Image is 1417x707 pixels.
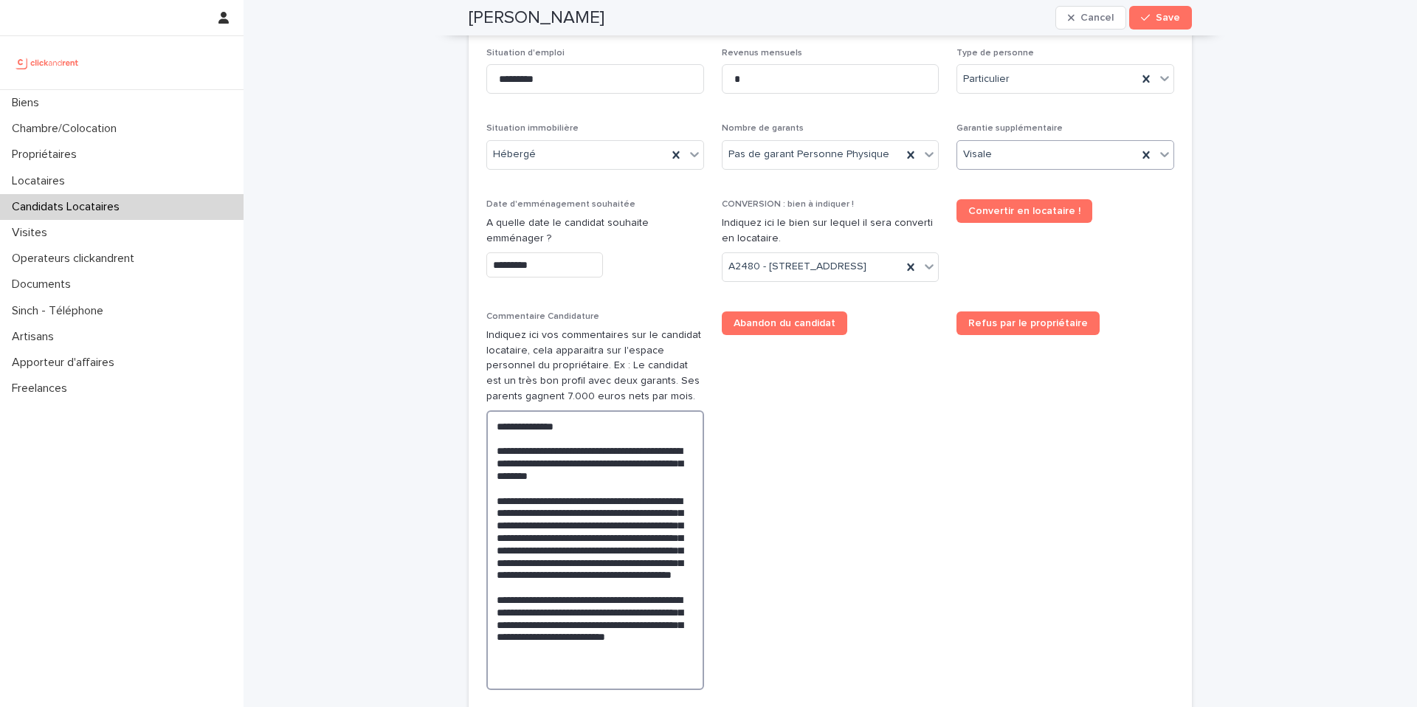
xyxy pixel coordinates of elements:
span: Abandon du candidat [734,318,835,328]
span: A2480 - [STREET_ADDRESS] [728,259,866,275]
span: Particulier [963,72,1010,87]
button: Cancel [1055,6,1126,30]
p: Candidats Locataires [6,200,131,214]
a: Abandon du candidat [722,311,847,335]
p: Locataires [6,174,77,188]
span: Refus par le propriétaire [968,318,1088,328]
p: Indiquez ici le bien sur lequel il sera converti en locataire. [722,215,940,246]
p: Visites [6,226,59,240]
img: UCB0brd3T0yccxBKYDjQ [12,48,83,77]
span: Situation d'emploi [486,49,565,58]
p: Freelances [6,382,79,396]
p: Propriétaires [6,148,89,162]
p: Indiquez ici vos commentaires sur le candidat locataire, cela apparaitra sur l'espace personnel d... [486,328,704,404]
a: Convertir en locataire ! [956,199,1092,223]
p: Documents [6,277,83,292]
span: Situation immobilière [486,124,579,133]
span: Revenus mensuels [722,49,802,58]
button: Save [1129,6,1192,30]
span: Garantie supplémentaire [956,124,1063,133]
span: Commentaire Candidature [486,312,599,321]
span: Date d'emménagement souhaitée [486,200,635,209]
p: Sinch - Téléphone [6,304,115,318]
span: Visale [963,147,992,162]
p: Biens [6,96,51,110]
span: Convertir en locataire ! [968,206,1080,216]
p: Chambre/Colocation [6,122,128,136]
span: Type de personne [956,49,1034,58]
span: Save [1156,13,1180,23]
p: A quelle date le candidat souhaite emménager ? [486,215,704,246]
p: Operateurs clickandrent [6,252,146,266]
span: Pas de garant Personne Physique [728,147,889,162]
a: Refus par le propriétaire [956,311,1100,335]
p: Apporteur d'affaires [6,356,126,370]
span: Nombre de garants [722,124,804,133]
span: Cancel [1080,13,1114,23]
span: CONVERSION : bien à indiquer ! [722,200,854,209]
span: Hébergé [493,147,536,162]
h2: [PERSON_NAME] [469,7,604,29]
p: Artisans [6,330,66,344]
